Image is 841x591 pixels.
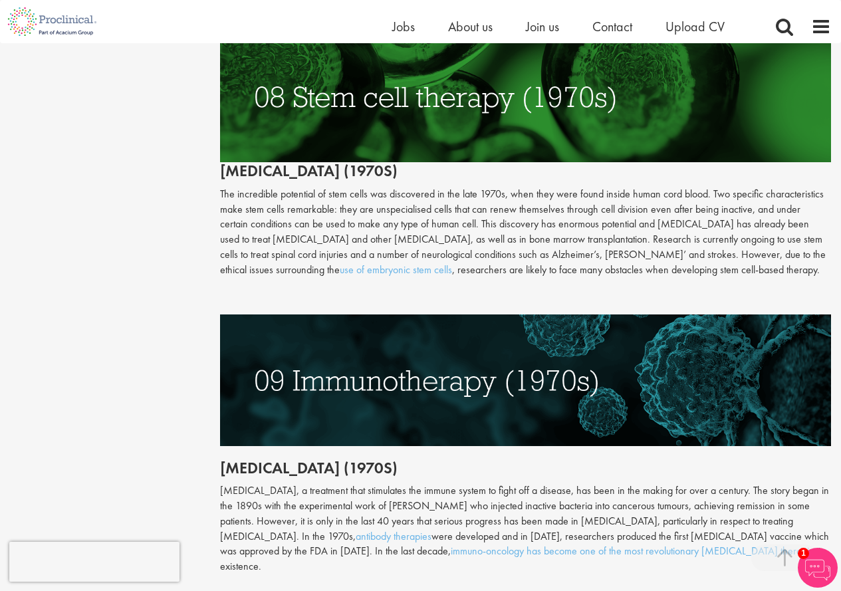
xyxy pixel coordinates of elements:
a: Join us [526,18,559,35]
img: Chatbot [798,548,838,588]
h2: [MEDICAL_DATA] (1970s) [220,459,831,477]
a: Upload CV [665,18,725,35]
p: The incredible potential of stem cells was discovered in the late 1970s, when they were found ins... [220,187,831,278]
a: Contact [592,18,632,35]
h2: [MEDICAL_DATA] (1970s) [220,31,831,180]
a: About us [448,18,493,35]
a: immuno-oncology has become one of the most revolutionary [MEDICAL_DATA] therapies [451,544,818,558]
a: antibody therapies [356,529,431,543]
span: 1 [798,548,809,559]
iframe: reCAPTCHA [9,542,180,582]
a: Jobs [392,18,415,35]
div: [MEDICAL_DATA], a treatment that stimulates the immune system to fight off a disease, has been in... [220,483,831,574]
a: use of embryonic stem cells [340,263,452,277]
